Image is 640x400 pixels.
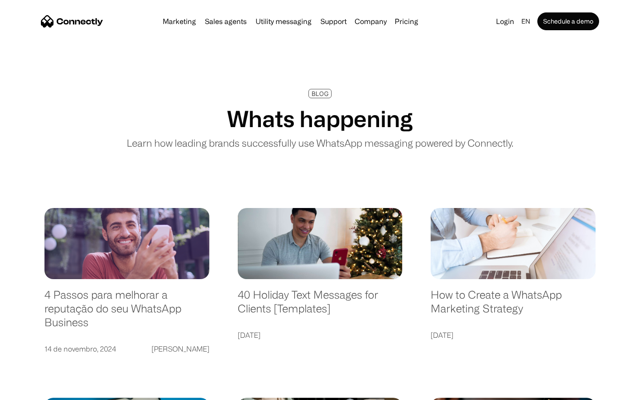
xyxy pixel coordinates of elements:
div: BLOG [312,90,328,97]
div: 14 de novembro, 2024 [44,343,116,355]
a: Pricing [391,18,422,25]
p: Learn how leading brands successfully use WhatsApp messaging powered by Connectly. [127,136,513,150]
div: [DATE] [431,329,453,341]
a: Utility messaging [252,18,315,25]
h1: Whats happening [227,105,413,132]
aside: Language selected: English [9,384,53,397]
a: Sales agents [201,18,250,25]
a: Login [492,15,518,28]
div: [DATE] [238,329,260,341]
a: 4 Passos para melhorar a reputação do seu WhatsApp Business [44,288,209,338]
ul: Language list [18,384,53,397]
a: Marketing [159,18,200,25]
a: 40 Holiday Text Messages for Clients [Templates] [238,288,403,324]
div: Company [355,15,387,28]
div: [PERSON_NAME] [152,343,209,355]
a: Support [317,18,350,25]
div: en [521,15,530,28]
a: Schedule a demo [537,12,599,30]
a: How to Create a WhatsApp Marketing Strategy [431,288,596,324]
